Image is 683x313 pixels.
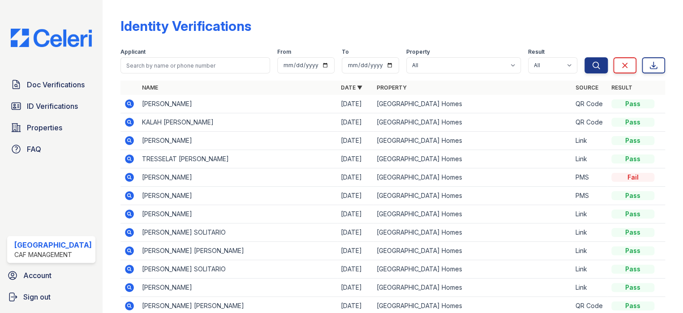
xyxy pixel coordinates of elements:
[7,119,95,137] a: Properties
[572,242,608,260] td: Link
[373,150,572,168] td: [GEOGRAPHIC_DATA] Homes
[337,260,373,279] td: [DATE]
[7,76,95,94] a: Doc Verifications
[373,242,572,260] td: [GEOGRAPHIC_DATA] Homes
[138,150,337,168] td: TRESSELAT [PERSON_NAME]
[528,48,545,56] label: Result
[120,18,251,34] div: Identity Verifications
[23,270,52,281] span: Account
[406,48,430,56] label: Property
[611,136,654,145] div: Pass
[14,240,92,250] div: [GEOGRAPHIC_DATA]
[7,140,95,158] a: FAQ
[373,113,572,132] td: [GEOGRAPHIC_DATA] Homes
[576,84,598,91] a: Source
[4,29,99,47] img: CE_Logo_Blue-a8612792a0a2168367f1c8372b55b34899dd931a85d93a1a3d3e32e68fde9ad4.png
[572,168,608,187] td: PMS
[337,279,373,297] td: [DATE]
[7,97,95,115] a: ID Verifications
[337,168,373,187] td: [DATE]
[373,95,572,113] td: [GEOGRAPHIC_DATA] Homes
[572,150,608,168] td: Link
[120,48,146,56] label: Applicant
[337,242,373,260] td: [DATE]
[572,223,608,242] td: Link
[4,266,99,284] a: Account
[373,279,572,297] td: [GEOGRAPHIC_DATA] Homes
[611,301,654,310] div: Pass
[27,101,78,111] span: ID Verifications
[23,292,51,302] span: Sign out
[611,228,654,237] div: Pass
[27,122,62,133] span: Properties
[611,265,654,274] div: Pass
[572,279,608,297] td: Link
[337,205,373,223] td: [DATE]
[611,191,654,200] div: Pass
[138,279,337,297] td: [PERSON_NAME]
[611,118,654,127] div: Pass
[373,168,572,187] td: [GEOGRAPHIC_DATA] Homes
[572,260,608,279] td: Link
[611,283,654,292] div: Pass
[120,57,270,73] input: Search by name or phone number
[337,187,373,205] td: [DATE]
[138,187,337,205] td: [PERSON_NAME]
[373,223,572,242] td: [GEOGRAPHIC_DATA] Homes
[572,205,608,223] td: Link
[611,173,654,182] div: Fail
[572,113,608,132] td: QR Code
[337,132,373,150] td: [DATE]
[138,95,337,113] td: [PERSON_NAME]
[373,187,572,205] td: [GEOGRAPHIC_DATA] Homes
[138,205,337,223] td: [PERSON_NAME]
[138,223,337,242] td: [PERSON_NAME] SOLITARIO
[611,154,654,163] div: Pass
[142,84,158,91] a: Name
[27,79,85,90] span: Doc Verifications
[138,168,337,187] td: [PERSON_NAME]
[337,223,373,242] td: [DATE]
[611,210,654,219] div: Pass
[377,84,407,91] a: Property
[138,113,337,132] td: KALAH [PERSON_NAME]
[373,132,572,150] td: [GEOGRAPHIC_DATA] Homes
[572,187,608,205] td: PMS
[337,113,373,132] td: [DATE]
[138,242,337,260] td: [PERSON_NAME] [PERSON_NAME]
[611,246,654,255] div: Pass
[4,288,99,306] a: Sign out
[337,150,373,168] td: [DATE]
[611,99,654,108] div: Pass
[14,250,92,259] div: CAF Management
[611,84,632,91] a: Result
[138,260,337,279] td: [PERSON_NAME] SOLITARIO
[342,48,349,56] label: To
[373,260,572,279] td: [GEOGRAPHIC_DATA] Homes
[337,95,373,113] td: [DATE]
[27,144,41,154] span: FAQ
[572,95,608,113] td: QR Code
[277,48,291,56] label: From
[341,84,362,91] a: Date ▼
[572,132,608,150] td: Link
[138,132,337,150] td: [PERSON_NAME]
[373,205,572,223] td: [GEOGRAPHIC_DATA] Homes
